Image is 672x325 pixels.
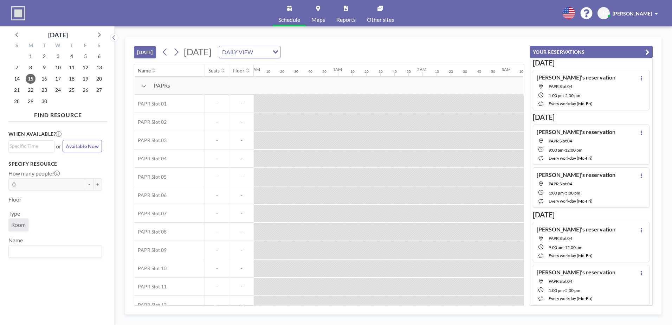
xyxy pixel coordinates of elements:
[530,46,653,58] button: YOUR RESERVATIONS
[94,51,104,61] span: Saturday, September 6, 2025
[134,302,167,308] span: PAPR Slot 12
[80,51,90,61] span: Friday, September 5, 2025
[417,67,426,72] div: 2AM
[9,141,54,151] div: Search for option
[80,63,90,72] span: Friday, September 12, 2025
[205,229,229,235] span: -
[549,101,593,106] span: every workday (Mo-Fri)
[8,161,102,167] h3: Specify resource
[549,288,564,293] span: 1:00 PM
[393,69,397,74] div: 40
[67,63,77,72] span: Thursday, September 11, 2025
[533,210,650,219] h3: [DATE]
[435,69,439,74] div: 10
[39,51,49,61] span: Tuesday, September 2, 2025
[229,229,254,235] span: -
[205,155,229,162] span: -
[549,296,593,301] span: every workday (Mo-Fri)
[39,96,49,106] span: Tuesday, September 30, 2025
[51,42,65,51] div: W
[233,68,245,74] div: Floor
[549,155,593,161] span: every workday (Mo-Fri)
[278,17,300,23] span: Schedule
[350,69,355,74] div: 10
[208,68,220,74] div: Seats
[38,42,51,51] div: T
[549,147,563,153] span: 9:00 AM
[134,137,167,144] span: PAPR Slot 03
[221,47,254,57] span: DAILY VIEW
[26,74,35,84] span: Monday, September 15, 2025
[379,69,383,74] div: 30
[53,74,63,84] span: Wednesday, September 17, 2025
[10,42,24,51] div: S
[229,283,254,290] span: -
[26,85,35,95] span: Monday, September 22, 2025
[491,69,495,74] div: 50
[205,174,229,180] span: -
[565,245,582,250] span: 12:00 PM
[9,246,102,257] div: Search for option
[565,190,580,196] span: 5:00 PM
[53,63,63,72] span: Wednesday, September 10, 2025
[9,142,50,150] input: Search for option
[336,17,356,23] span: Reports
[94,63,104,72] span: Saturday, September 13, 2025
[92,42,106,51] div: S
[65,42,78,51] div: T
[549,253,593,258] span: every workday (Mo-Fri)
[537,171,615,178] h4: [PERSON_NAME]'s reservation
[205,101,229,107] span: -
[12,63,22,72] span: Sunday, September 7, 2025
[564,190,565,196] span: -
[56,143,61,150] span: or
[134,119,167,125] span: PAPR Slot 02
[134,192,167,198] span: PAPR Slot 06
[537,74,615,81] h4: [PERSON_NAME]'s reservation
[134,265,167,272] span: PAPR Slot 10
[229,137,254,144] span: -
[11,221,26,228] span: Room
[26,51,35,61] span: Monday, September 1, 2025
[205,247,229,253] span: -
[308,69,312,74] div: 40
[134,155,167,162] span: PAPR Slot 04
[229,265,254,272] span: -
[184,46,212,57] span: [DATE]
[93,178,102,190] button: +
[537,269,615,276] h4: [PERSON_NAME]'s reservation
[549,84,572,89] span: PAPR Slot 04
[53,51,63,61] span: Wednesday, September 3, 2025
[229,155,254,162] span: -
[449,69,453,74] div: 20
[134,210,167,217] span: PAPR Slot 07
[333,67,342,72] div: 1AM
[66,143,99,149] span: Available Now
[364,69,369,74] div: 20
[549,198,593,204] span: every workday (Mo-Fri)
[229,192,254,198] span: -
[12,85,22,95] span: Sunday, September 21, 2025
[280,69,284,74] div: 20
[205,210,229,217] span: -
[600,10,607,17] span: HS
[311,17,325,23] span: Maps
[564,93,565,98] span: -
[9,247,98,256] input: Search for option
[48,30,68,40] div: [DATE]
[53,85,63,95] span: Wednesday, September 24, 2025
[549,190,564,196] span: 1:00 PM
[255,47,269,57] input: Search for option
[549,138,572,144] span: PAPR Slot 04
[565,93,580,98] span: 5:00 PM
[549,181,572,186] span: PAPR Slot 04
[565,147,582,153] span: 12:00 PM
[12,96,22,106] span: Sunday, September 28, 2025
[477,69,481,74] div: 40
[67,74,77,84] span: Thursday, September 18, 2025
[549,279,572,284] span: PAPR Slot 04
[205,137,229,144] span: -
[229,119,254,125] span: -
[229,247,254,253] span: -
[134,101,167,107] span: PAPR Slot 01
